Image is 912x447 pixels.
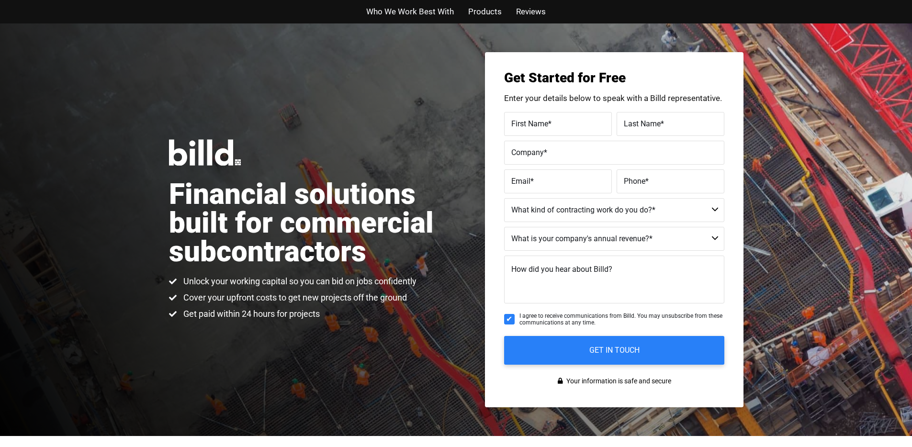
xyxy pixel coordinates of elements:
input: I agree to receive communications from Billd. You may unsubscribe from these communications at an... [504,314,515,324]
h1: Financial solutions built for commercial subcontractors [169,180,456,266]
span: Unlock your working capital so you can bid on jobs confidently [181,276,417,287]
span: Get paid within 24 hours for projects [181,308,320,320]
h3: Get Started for Free [504,71,724,85]
span: Email [511,176,530,185]
span: Phone [624,176,645,185]
span: Your information is safe and secure [564,374,671,388]
a: Who We Work Best With [366,5,454,19]
span: How did you hear about Billd? [511,265,612,274]
span: Company [511,147,544,156]
span: First Name [511,119,548,128]
span: I agree to receive communications from Billd. You may unsubscribe from these communications at an... [519,313,724,326]
input: GET IN TOUCH [504,336,724,365]
a: Reviews [516,5,546,19]
p: Enter your details below to speak with a Billd representative. [504,94,724,102]
a: Products [468,5,502,19]
span: Last Name [624,119,661,128]
span: Cover your upfront costs to get new projects off the ground [181,292,407,303]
